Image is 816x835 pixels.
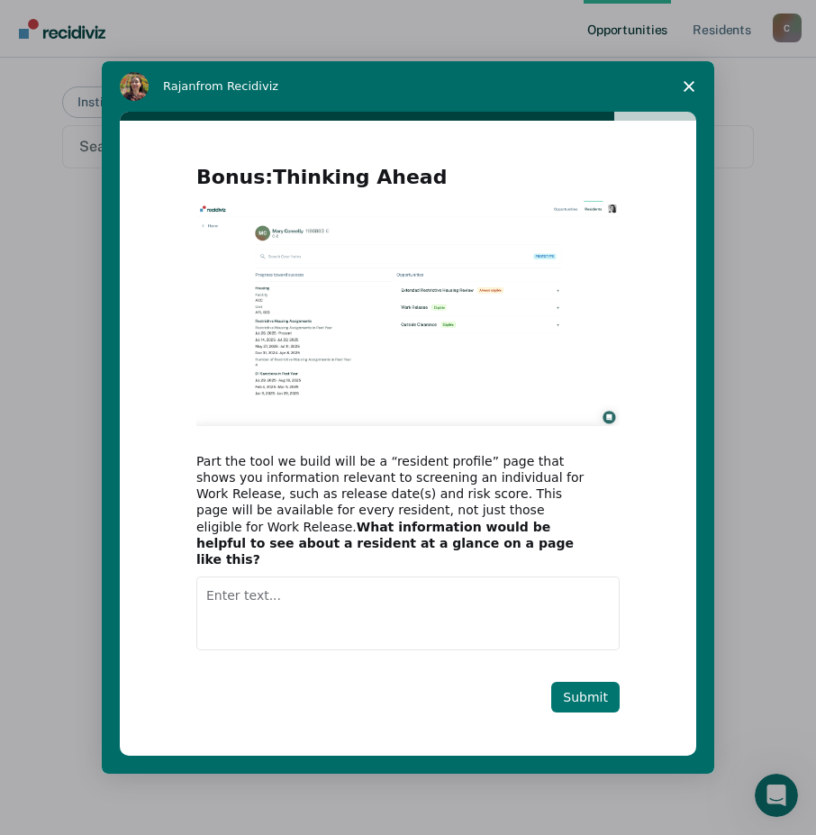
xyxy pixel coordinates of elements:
span: Rajan [163,79,196,93]
b: Thinking Ahead [273,166,447,188]
img: Profile image for Rajan [120,72,149,101]
b: What information would be helpful to see about a resident at a glance on a page like this? [196,520,574,567]
h2: Bonus: [196,164,620,201]
span: Close survey [664,61,714,112]
div: Part the tool we build will be a “resident profile” page that shows you information relevant to s... [196,453,593,567]
textarea: Enter text... [196,576,620,650]
button: Submit [551,682,620,712]
span: from Recidiviz [196,79,279,93]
